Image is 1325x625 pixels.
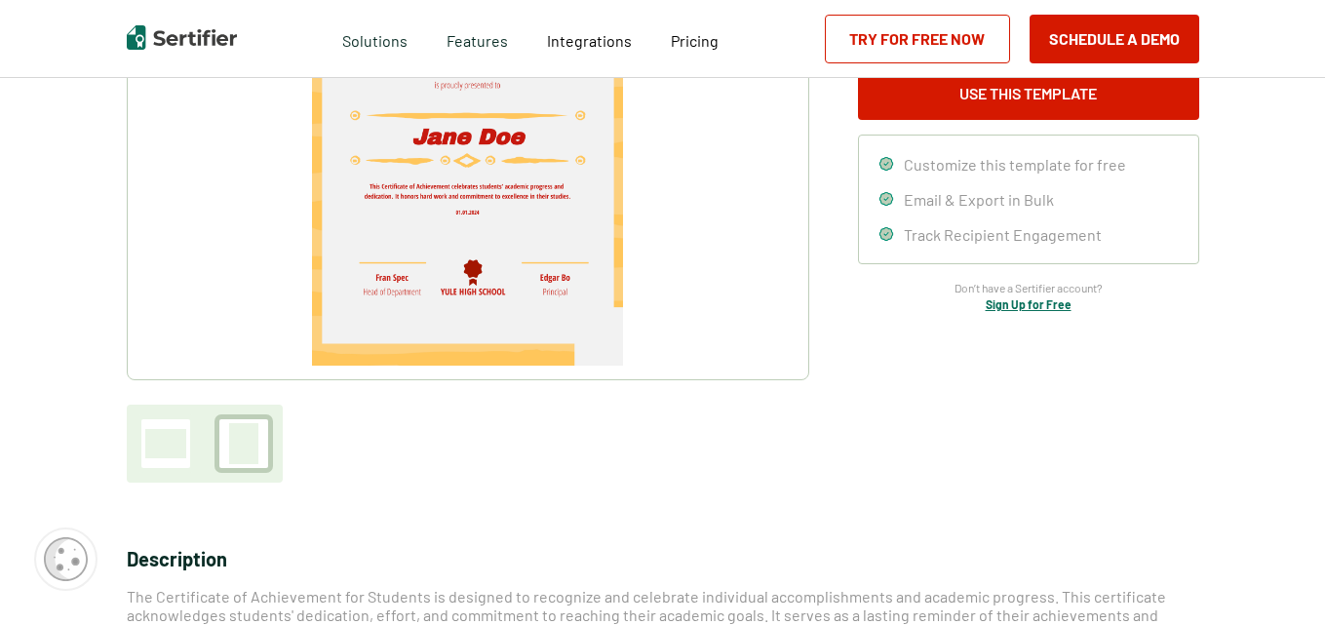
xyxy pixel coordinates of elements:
img: Cookie Popup Icon [44,537,88,581]
button: Use This Template [858,64,1199,120]
span: Features [447,26,508,51]
span: Pricing [671,31,719,50]
a: Integrations [547,26,632,51]
span: Customize this template for free [904,155,1126,174]
button: Schedule a Demo [1030,15,1199,63]
span: Description [127,547,227,570]
iframe: Chat Widget [1228,531,1325,625]
span: Track Recipient Engagement [904,225,1102,244]
a: Pricing [671,26,719,51]
span: Solutions [342,26,408,51]
a: Try for Free Now [825,15,1010,63]
span: Integrations [547,31,632,50]
img: Sertifier | Digital Credentialing Platform [127,25,237,50]
span: Email & Export in Bulk [904,190,1054,209]
a: Sign Up for Free [986,297,1072,311]
span: Don’t have a Sertifier account? [955,279,1103,297]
